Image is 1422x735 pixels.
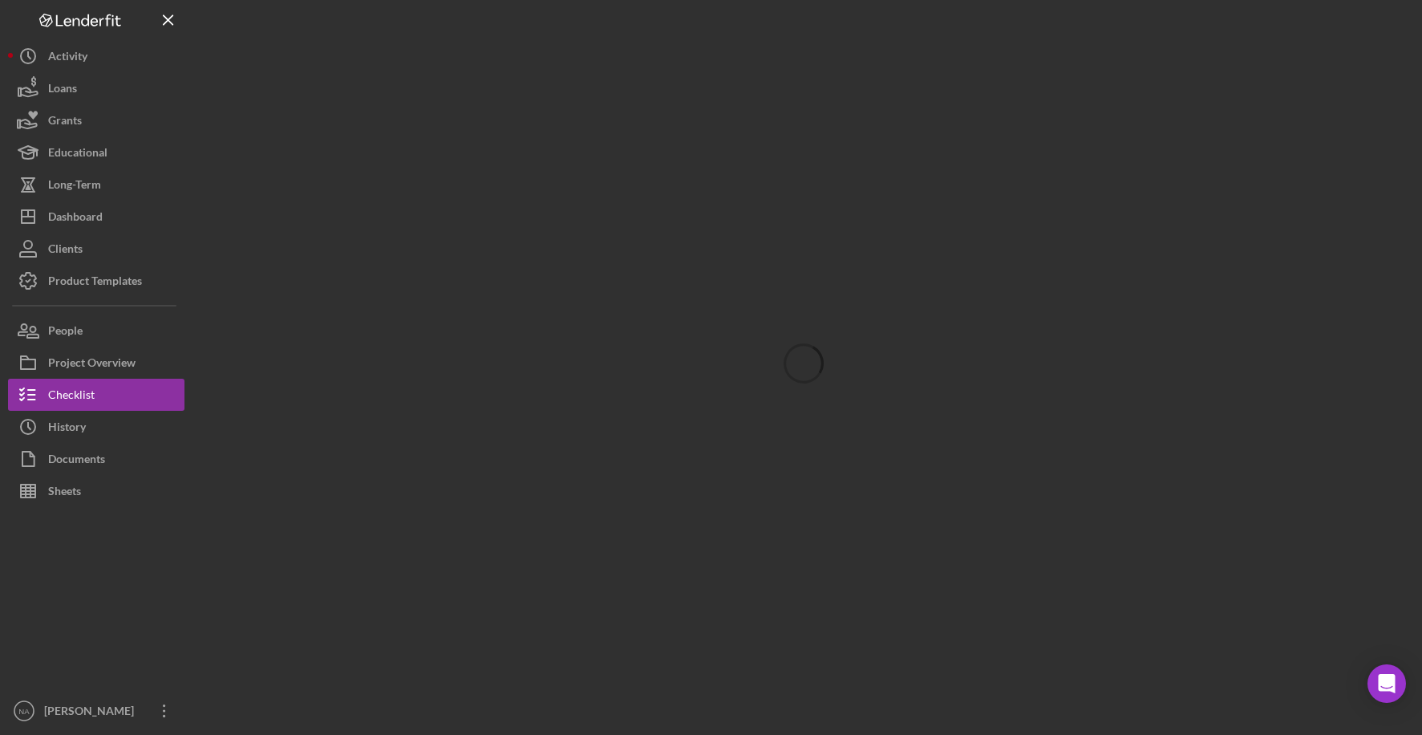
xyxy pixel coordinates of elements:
div: Educational [48,136,107,173]
button: Educational [8,136,184,169]
div: People [48,315,83,351]
button: History [8,411,184,443]
div: Loans [48,72,77,108]
button: Documents [8,443,184,475]
div: Project Overview [48,347,136,383]
div: Documents [48,443,105,479]
button: Checklist [8,379,184,411]
button: Loans [8,72,184,104]
div: Dashboard [48,201,103,237]
div: Clients [48,233,83,269]
button: NA[PERSON_NAME] [8,695,184,727]
button: Long-Term [8,169,184,201]
button: Dashboard [8,201,184,233]
div: Checklist [48,379,95,415]
button: Grants [8,104,184,136]
button: Clients [8,233,184,265]
div: [PERSON_NAME] [40,695,144,731]
div: Open Intercom Messenger [1367,664,1406,703]
text: NA [18,707,30,716]
div: Activity [48,40,87,76]
button: Project Overview [8,347,184,379]
div: Product Templates [48,265,142,301]
div: Grants [48,104,82,140]
div: Sheets [48,475,81,511]
button: People [8,315,184,347]
button: Product Templates [8,265,184,297]
div: History [48,411,86,447]
button: Sheets [8,475,184,507]
button: Activity [8,40,184,72]
div: Long-Term [48,169,101,205]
